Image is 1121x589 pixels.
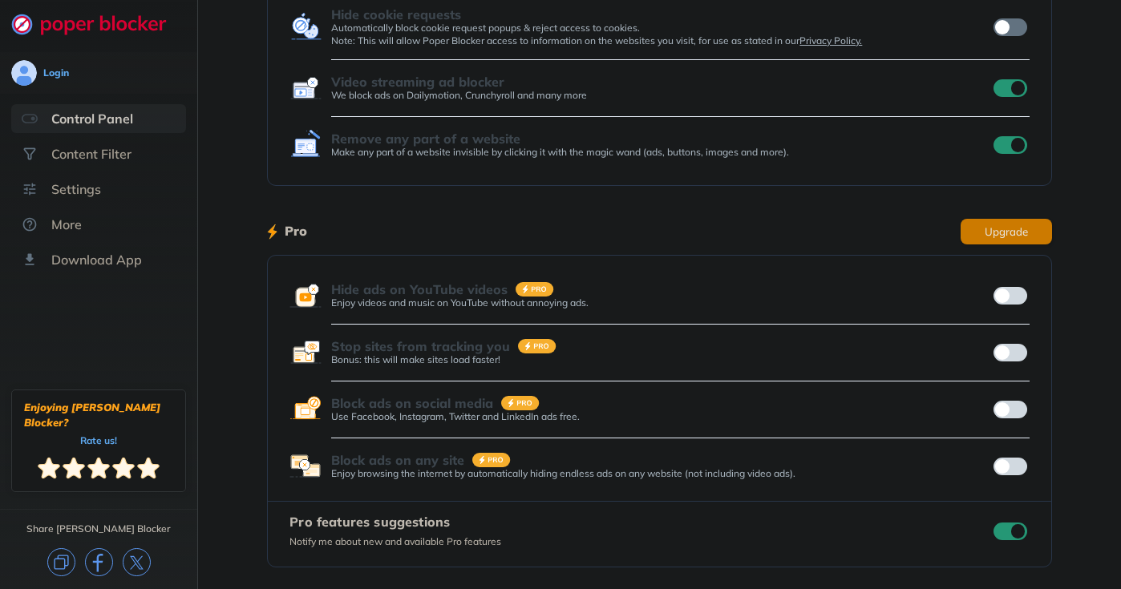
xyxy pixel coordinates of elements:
[289,11,322,43] img: feature icon
[24,400,173,430] div: Enjoying [PERSON_NAME] Blocker?
[51,111,133,127] div: Control Panel
[331,396,493,410] div: Block ads on social media
[289,535,501,548] div: Notify me about new and available Pro features
[51,216,82,232] div: More
[289,450,322,482] img: feature icon
[472,453,511,467] img: pro-badge.svg
[267,222,277,241] img: lighting bolt
[331,22,990,47] div: Automatically block cookie request popups & reject access to cookies. Note: This will allow Poper...
[331,75,504,89] div: Video streaming ad blocker
[331,89,990,102] div: We block ads on Dailymotion, Crunchyroll and many more
[331,467,990,480] div: Enjoy browsing the internet by automatically hiding endless ads on any website (not including vid...
[331,339,510,353] div: Stop sites from tracking you
[289,72,322,104] img: feature icon
[289,337,322,369] img: feature icon
[799,34,862,46] a: Privacy Policy.
[22,146,38,162] img: social.svg
[80,437,117,444] div: Rate us!
[285,220,307,241] h1: Pro
[11,60,37,86] img: avatar.svg
[516,282,554,297] img: pro-badge.svg
[518,339,556,353] img: pro-badge.svg
[51,252,142,268] div: Download App
[289,514,501,529] div: Pro features suggestions
[331,410,990,423] div: Use Facebook, Instagram, Twitter and LinkedIn ads free.
[331,453,464,467] div: Block ads on any site
[289,393,322,426] img: feature icon
[51,146,132,162] div: Content Filter
[331,131,520,146] div: Remove any part of a website
[43,67,69,79] div: Login
[331,146,990,159] div: Make any part of a website invisible by clicking it with the magic wand (ads, buttons, images and...
[501,396,540,410] img: pro-badge.svg
[26,522,171,535] div: Share [PERSON_NAME] Blocker
[22,181,38,197] img: settings.svg
[331,353,990,366] div: Bonus: this will make sites load faster!
[331,282,508,297] div: Hide ads on YouTube videos
[289,280,322,312] img: feature icon
[85,548,113,576] img: facebook.svg
[22,216,38,232] img: about.svg
[331,297,990,309] div: Enjoy videos and music on YouTube without annoying ads.
[51,181,101,197] div: Settings
[961,219,1052,244] button: Upgrade
[22,111,38,127] img: features-selected.svg
[289,129,322,161] img: feature icon
[331,7,461,22] div: Hide cookie requests
[11,13,184,35] img: logo-webpage.svg
[47,548,75,576] img: copy.svg
[22,252,38,268] img: download-app.svg
[123,548,151,576] img: x.svg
